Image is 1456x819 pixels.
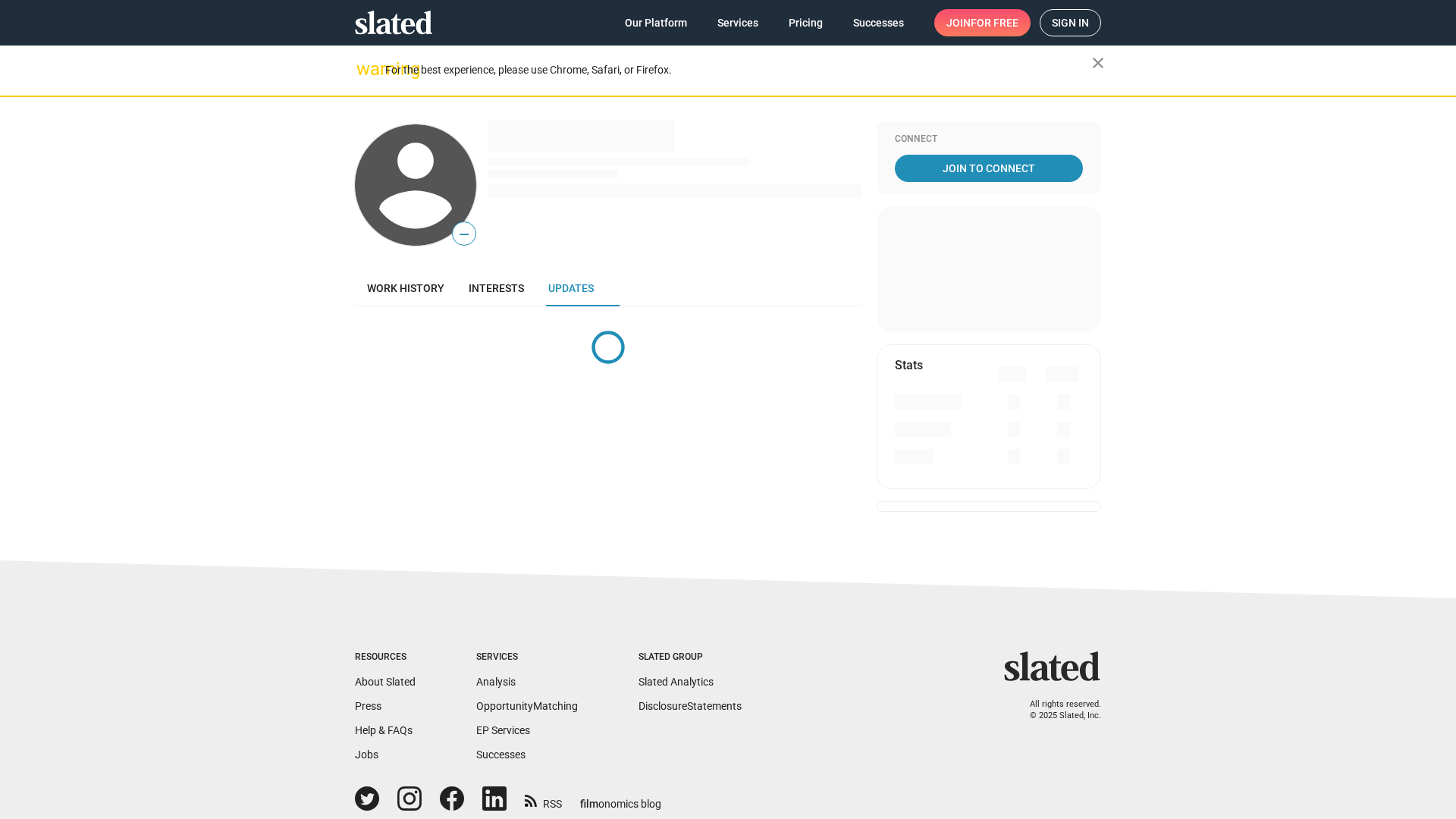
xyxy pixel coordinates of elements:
a: Pricing [777,9,835,36]
mat-icon: close [1089,54,1107,72]
div: Slated Group [639,651,742,664]
mat-icon: warning [356,60,375,78]
span: Join [946,9,1018,36]
a: Updates [536,270,606,306]
a: Help & FAQs [355,724,413,736]
span: for free [971,9,1018,36]
span: Services [717,9,758,36]
span: film [580,798,598,810]
span: Our Platform [625,9,687,36]
a: RSS [525,788,562,811]
mat-card-title: Stats [895,357,923,373]
a: Analysis [476,676,516,688]
a: Services [705,9,770,36]
div: Resources [355,651,416,664]
span: Interests [469,282,524,294]
a: Work history [355,270,457,306]
a: Interests [457,270,536,306]
a: Press [355,700,381,712]
a: EP Services [476,724,530,736]
p: All rights reserved. © 2025 Slated, Inc. [1014,699,1101,721]
span: Work history [367,282,444,294]
span: Successes [853,9,904,36]
div: For the best experience, please use Chrome, Safari, or Firefox. [385,60,1092,80]
a: filmonomics blog [580,785,661,811]
span: — [453,224,475,244]
a: OpportunityMatching [476,700,578,712]
span: Updates [548,282,594,294]
div: Services [476,651,578,664]
a: About Slated [355,676,416,688]
a: Successes [476,748,526,761]
span: Sign in [1052,10,1089,36]
span: Pricing [789,9,823,36]
a: Joinfor free [934,9,1031,36]
a: Sign in [1040,9,1101,36]
a: DisclosureStatements [639,700,742,712]
a: Jobs [355,748,378,761]
a: Join To Connect [895,155,1083,182]
div: Connect [895,133,1083,146]
a: Slated Analytics [639,676,714,688]
a: Our Platform [613,9,699,36]
a: Successes [841,9,916,36]
span: Join To Connect [898,155,1080,182]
